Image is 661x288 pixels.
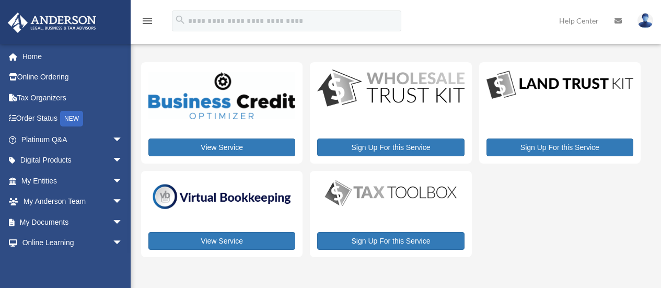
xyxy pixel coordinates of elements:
a: Tax Organizers [7,87,138,108]
a: Order StatusNEW [7,108,138,130]
a: My Anderson Teamarrow_drop_down [7,191,138,212]
img: Anderson Advisors Platinum Portal [5,13,99,33]
a: Online Learningarrow_drop_down [7,233,138,254]
a: menu [141,18,154,27]
a: Sign Up For this Service [486,139,633,156]
a: Sign Up For this Service [317,139,464,156]
a: Home [7,46,138,67]
span: arrow_drop_down [112,191,133,213]
img: LandTrust_lgo-1.jpg [486,70,633,101]
a: View Service [148,232,295,250]
span: arrow_drop_down [112,170,133,192]
a: My Documentsarrow_drop_down [7,212,138,233]
span: arrow_drop_down [112,150,133,171]
span: arrow_drop_down [112,129,133,151]
img: WS-Trust-Kit-lgo-1.jpg [317,70,464,108]
i: search [175,14,186,26]
img: taxtoolbox_new-1.webp [317,178,464,208]
i: menu [141,15,154,27]
div: NEW [60,111,83,126]
a: Online Ordering [7,67,138,88]
a: Platinum Q&Aarrow_drop_down [7,129,138,150]
a: Digital Productsarrow_drop_down [7,150,133,171]
img: User Pic [637,13,653,28]
span: arrow_drop_down [112,212,133,233]
a: My Entitiesarrow_drop_down [7,170,138,191]
span: arrow_drop_down [112,233,133,254]
a: Sign Up For this Service [317,232,464,250]
a: View Service [148,139,295,156]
